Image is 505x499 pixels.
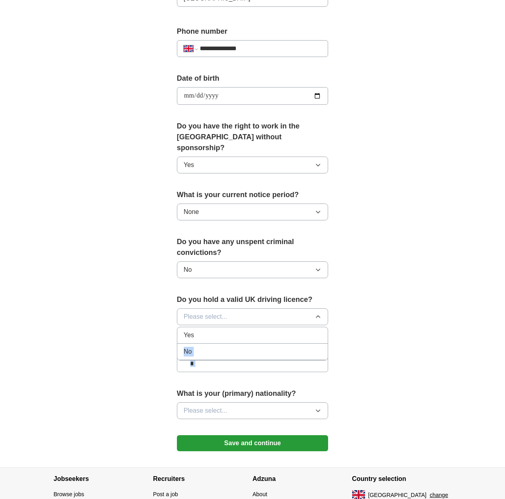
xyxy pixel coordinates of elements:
[177,294,329,305] label: Do you hold a valid UK driving licence?
[177,204,329,220] button: None
[184,160,194,170] span: Yes
[177,26,329,37] label: Phone number
[352,468,452,490] h4: Country selection
[177,236,329,258] label: Do you have any unspent criminal convictions?
[184,312,227,322] span: Please select...
[184,347,192,356] span: No
[177,402,329,419] button: Please select...
[253,491,268,497] a: About
[177,388,329,399] label: What is your (primary) nationality?
[184,406,227,415] span: Please select...
[184,330,194,340] span: Yes
[184,265,192,275] span: No
[153,491,178,497] a: Post a job
[177,73,329,84] label: Date of birth
[177,261,329,278] button: No
[177,157,329,173] button: Yes
[177,189,329,200] label: What is your current notice period?
[177,435,329,451] button: Save and continue
[184,207,199,217] span: None
[177,121,329,153] label: Do you have the right to work in the [GEOGRAPHIC_DATA] without sponsorship?
[177,308,329,325] button: Please select...
[54,491,84,497] a: Browse jobs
